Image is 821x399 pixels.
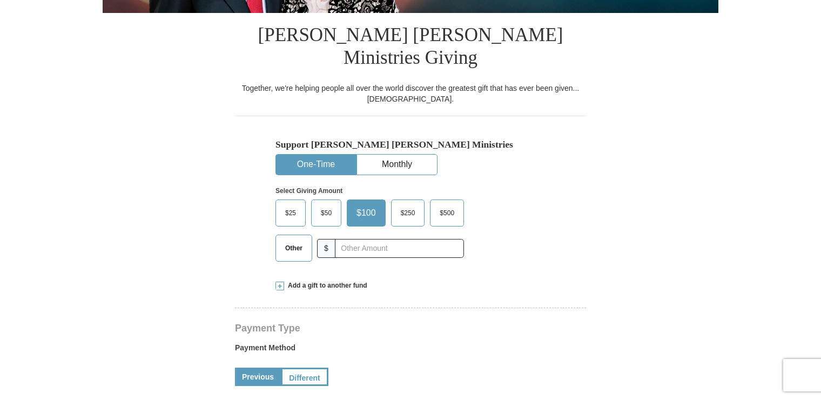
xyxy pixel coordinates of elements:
h4: Payment Type [235,324,586,332]
input: Other Amount [335,239,464,258]
a: Previous [235,368,281,386]
span: $50 [315,205,337,221]
strong: Select Giving Amount [275,187,342,195]
span: $500 [434,205,460,221]
span: $ [317,239,335,258]
button: Monthly [357,155,437,175]
span: Other [280,240,308,256]
button: One-Time [276,155,356,175]
a: Different [281,368,328,386]
span: $25 [280,205,301,221]
h5: Support [PERSON_NAME] [PERSON_NAME] Ministries [275,139,546,150]
h1: [PERSON_NAME] [PERSON_NAME] Ministries Giving [235,13,586,83]
span: $100 [351,205,381,221]
label: Payment Method [235,342,586,358]
span: Add a gift to another fund [284,281,367,290]
div: Together, we're helping people all over the world discover the greatest gift that has ever been g... [235,83,586,104]
span: $250 [395,205,421,221]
